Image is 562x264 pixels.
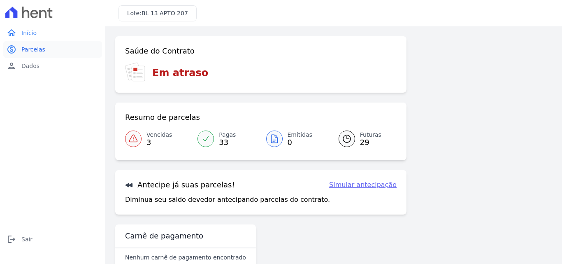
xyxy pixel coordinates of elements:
a: homeInício [3,25,102,41]
a: Futuras 29 [329,127,397,150]
a: Simular antecipação [329,180,397,190]
h3: Em atraso [152,65,208,80]
h3: Carnê de pagamento [125,231,203,241]
h3: Resumo de parcelas [125,112,200,122]
a: paidParcelas [3,41,102,58]
i: home [7,28,16,38]
i: paid [7,44,16,54]
span: 3 [146,139,172,146]
span: 29 [360,139,381,146]
p: Diminua seu saldo devedor antecipando parcelas do contrato. [125,195,330,205]
span: Futuras [360,131,381,139]
span: Vencidas [146,131,172,139]
span: Pagas [219,131,236,139]
span: Início [21,29,37,37]
p: Nenhum carnê de pagamento encontrado [125,253,246,262]
h3: Lote: [127,9,188,18]
h3: Antecipe já suas parcelas! [125,180,235,190]
span: 33 [219,139,236,146]
span: Sair [21,235,33,243]
i: person [7,61,16,71]
i: logout [7,234,16,244]
span: Emitidas [288,131,313,139]
span: Dados [21,62,39,70]
span: 0 [288,139,313,146]
a: personDados [3,58,102,74]
span: Parcelas [21,45,45,54]
span: BL 13 APTO 207 [142,10,188,16]
a: logoutSair [3,231,102,248]
a: Emitidas 0 [261,127,329,150]
h3: Saúde do Contrato [125,46,195,56]
a: Vencidas 3 [125,127,193,150]
a: Pagas 33 [193,127,260,150]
